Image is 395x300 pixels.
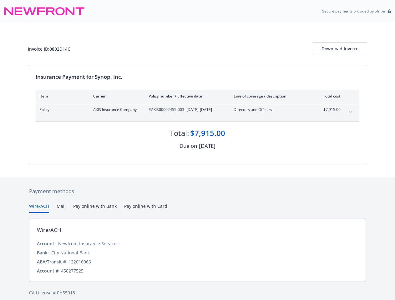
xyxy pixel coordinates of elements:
[57,203,66,213] button: Mail
[322,8,385,14] p: Secure payments provided by Stripe
[234,93,307,99] div: Line of coverage / description
[199,142,215,150] div: [DATE]
[58,240,119,247] div: Newfront Insurance Services
[170,128,189,138] div: Total:
[346,107,356,117] button: expand content
[73,203,117,213] button: Pay online with Bank
[36,73,359,81] div: Insurance Payment for Synop, Inc.
[190,128,225,138] div: $7,915.00
[149,93,224,99] div: Policy number / Effective date
[234,107,307,112] span: Directors and Officers
[317,93,341,99] div: Total cost
[149,107,224,112] span: #AXIS00002455-003 - [DATE]-[DATE]
[36,103,359,121] div: PolicyAXIS Insurance Company#AXIS00002455-003- [DATE]-[DATE]Directors and Officers$7,915.00expand...
[29,289,366,296] div: CA License # 0H55918
[39,107,83,112] span: Policy
[93,107,139,112] span: AXIS Insurance Company
[68,258,91,265] div: 122016066
[124,203,167,213] button: Pay online with Card
[28,46,70,52] div: Invoice ID: 0802D14C
[29,203,49,213] button: Wire/ACH
[37,258,66,265] div: ABA/Transit #
[312,42,367,55] button: Download Invoice
[61,267,84,274] div: 450277525
[37,240,56,247] div: Account:
[29,187,366,195] div: Payment methods
[37,226,61,234] div: Wire/ACH
[317,107,341,112] span: $7,915.00
[51,249,90,256] div: City National Bank
[180,142,197,150] div: Due on
[39,93,83,99] div: Item
[37,249,49,256] div: Bank:
[37,267,58,274] div: Account #
[93,93,139,99] div: Carrier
